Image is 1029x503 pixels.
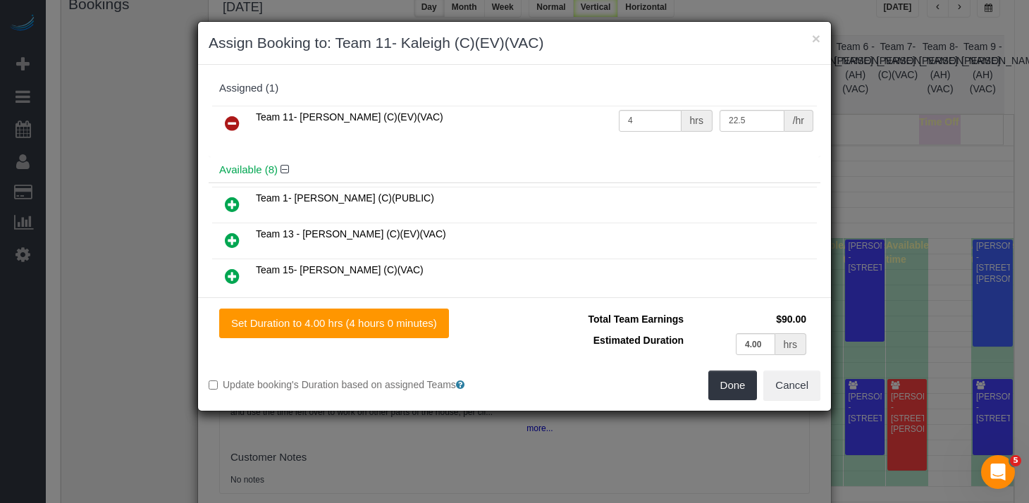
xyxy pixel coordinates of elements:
button: Done [708,371,758,400]
div: hrs [682,110,713,132]
button: Cancel [763,371,820,400]
div: /hr [784,110,813,132]
div: Assigned (1) [219,82,810,94]
span: 5 [1010,455,1021,466]
h4: Available (8) [219,164,810,176]
span: Team 15- [PERSON_NAME] (C)(VAC) [256,264,424,275]
button: Set Duration to 4.00 hrs (4 hours 0 minutes) [219,309,449,338]
div: hrs [775,333,806,355]
td: $90.00 [687,309,810,330]
iframe: Intercom live chat [981,455,1015,489]
input: Update booking's Duration based on assigned Teams [209,380,218,390]
label: Update booking's Duration based on assigned Teams [209,378,504,392]
td: Total Team Earnings [525,309,687,330]
span: Estimated Duration [593,335,684,346]
button: × [812,31,820,46]
span: Team 11- [PERSON_NAME] (C)(EV)(VAC) [256,111,443,123]
span: Team 1- [PERSON_NAME] (C)(PUBLIC) [256,192,434,204]
span: Team 13 - [PERSON_NAME] (C)(EV)(VAC) [256,228,446,240]
h3: Assign Booking to: Team 11- Kaleigh (C)(EV)(VAC) [209,32,820,54]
